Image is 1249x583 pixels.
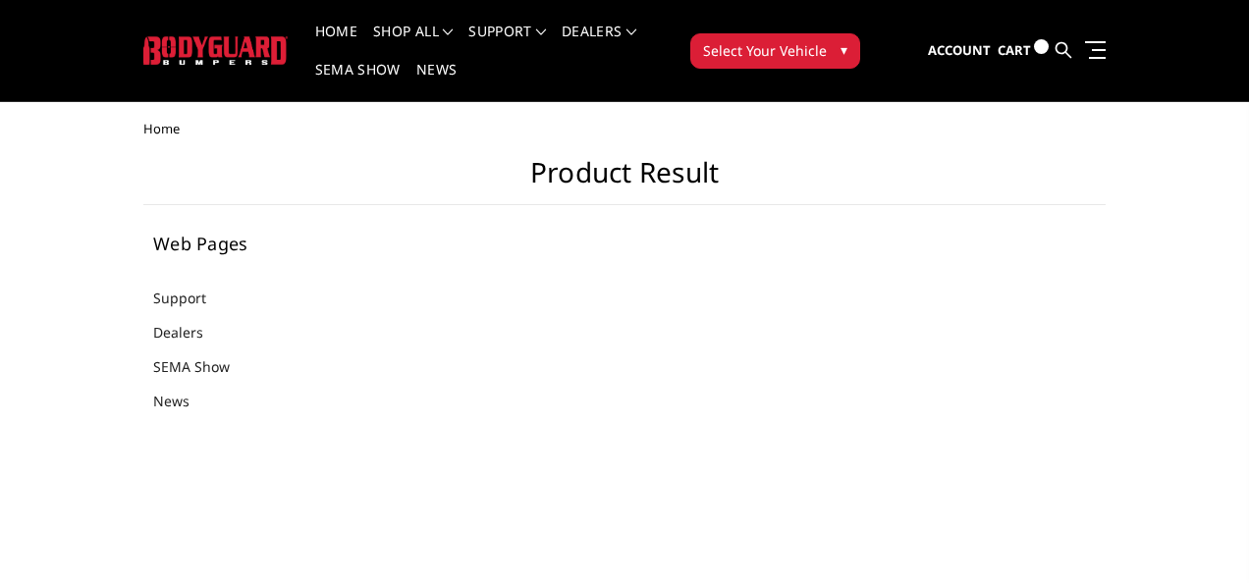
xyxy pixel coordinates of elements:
[153,356,254,377] a: SEMA Show
[153,235,374,252] h5: Web Pages
[315,25,357,63] a: Home
[143,36,288,65] img: BODYGUARD BUMPERS
[416,63,457,101] a: News
[998,41,1031,59] span: Cart
[703,40,827,61] span: Select Your Vehicle
[143,156,1106,205] h1: Product Result
[153,288,231,308] a: Support
[562,25,636,63] a: Dealers
[928,41,991,59] span: Account
[153,322,228,343] a: Dealers
[468,25,546,63] a: Support
[690,33,860,69] button: Select Your Vehicle
[315,63,401,101] a: SEMA Show
[373,25,453,63] a: shop all
[153,391,214,411] a: News
[928,25,991,78] a: Account
[841,39,847,60] span: ▾
[998,24,1049,78] a: Cart
[143,120,180,137] span: Home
